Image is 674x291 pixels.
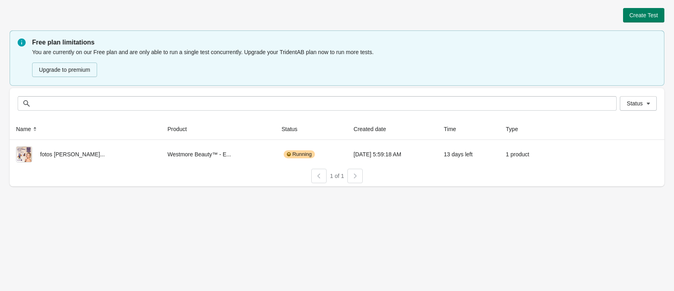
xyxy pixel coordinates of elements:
[350,122,397,136] button: Created date
[164,122,198,136] button: Product
[506,146,547,162] div: 1 product
[627,100,643,107] span: Status
[620,96,657,111] button: Status
[32,47,656,78] div: You are currently on our Free plan and are only able to run a single test concurrently. Upgrade y...
[32,63,97,77] button: Upgrade to premium
[441,122,467,136] button: Time
[278,122,309,136] button: Status
[16,146,155,162] div: fotos [PERSON_NAME]...
[32,38,656,47] p: Free plan limitations
[13,122,42,136] button: Name
[353,146,431,162] div: [DATE] 5:59:18 AM
[623,8,664,22] button: Create Test
[629,12,658,18] span: Create Test
[168,146,269,162] div: Westmore Beauty™ - E...
[503,122,529,136] button: Type
[444,146,493,162] div: 13 days left
[330,173,344,179] span: 1 of 1
[284,150,315,158] div: Running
